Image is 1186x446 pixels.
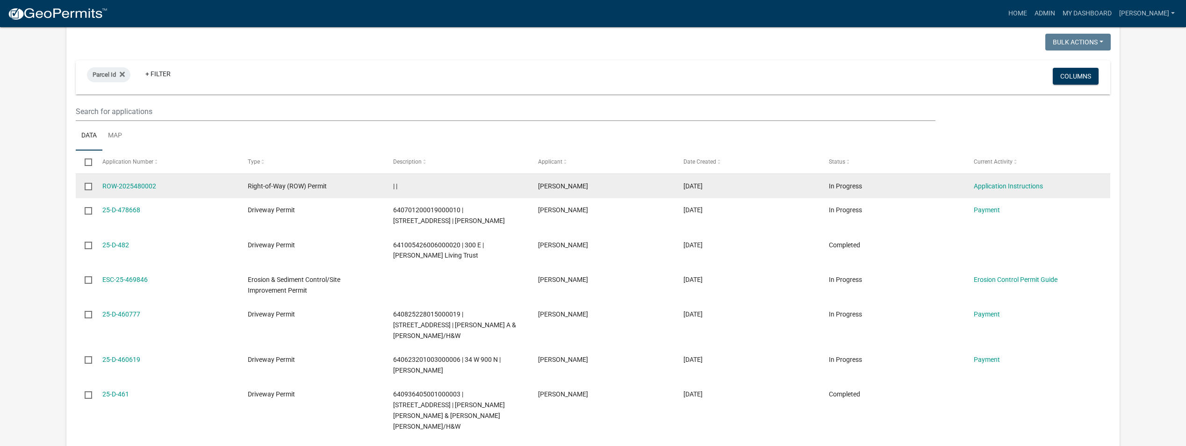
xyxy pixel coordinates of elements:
[248,182,327,190] span: Right-of-Way (ROW) Permit
[538,276,588,283] span: Matthew T. Phillips
[102,390,129,398] a: 25-D-461
[102,241,129,249] a: 25-D-482
[248,241,295,249] span: Driveway Permit
[76,121,102,151] a: Data
[248,206,295,214] span: Driveway Permit
[239,151,384,173] datatable-header-cell: Type
[829,310,862,318] span: In Progress
[393,158,422,165] span: Description
[248,356,295,363] span: Driveway Permit
[393,390,505,430] span: 640936405001000003 | 704 Audubon Dr | Shikany Joseph Michael II & Heather Marie/H&W
[829,158,845,165] span: Status
[683,182,703,190] span: 09/17/2025
[1045,34,1111,50] button: Bulk Actions
[1059,5,1115,22] a: My Dashboard
[829,356,862,363] span: In Progress
[76,102,935,121] input: Search for applications
[248,276,340,294] span: Erosion & Sediment Control/Site Improvement Permit
[683,310,703,318] span: 08/07/2025
[829,241,860,249] span: Completed
[76,151,93,173] datatable-header-cell: Select
[1053,68,1099,85] button: Columns
[683,241,703,249] span: 08/27/2025
[974,182,1043,190] a: Application Instructions
[1115,5,1179,22] a: [PERSON_NAME]
[1031,5,1059,22] a: Admin
[393,182,397,190] span: | |
[102,121,128,151] a: Map
[102,206,140,214] a: 25-D-478668
[93,151,239,173] datatable-header-cell: Application Number
[393,241,484,259] span: 641005426006000020 | 300 E | King Christopher Living Trust
[829,390,860,398] span: Completed
[538,182,588,190] span: Matthew T. Phillips
[974,206,1000,214] a: Payment
[683,158,716,165] span: Date Created
[538,241,588,249] span: Matthew T. Phillips
[102,276,148,283] a: ESC-25-469846
[538,390,588,398] span: Matthew T. Phillips
[538,310,588,318] span: Matthew T. Phillips
[529,151,675,173] datatable-header-cell: Applicant
[974,158,1013,165] span: Current Activity
[538,158,562,165] span: Applicant
[683,276,703,283] span: 08/27/2025
[538,356,588,363] span: Matthew T. Phillips
[393,206,505,224] span: 640701200019000010 | 1160 N County Line Rd | Ribar Christopher A
[675,151,820,173] datatable-header-cell: Date Created
[248,390,295,398] span: Driveway Permit
[974,356,1000,363] a: Payment
[102,158,153,165] span: Application Number
[393,356,501,374] span: 640623201003000006 | 34 W 900 N | Cobble Brian
[102,182,156,190] a: ROW-2025480002
[820,151,965,173] datatable-header-cell: Status
[384,151,530,173] datatable-header-cell: Description
[683,206,703,214] span: 09/15/2025
[974,310,1000,318] a: Payment
[683,356,703,363] span: 08/07/2025
[248,158,260,165] span: Type
[538,206,588,214] span: Matthew T. Phillips
[829,276,862,283] span: In Progress
[974,276,1057,283] a: Erosion Control Permit Guide
[1005,5,1031,22] a: Home
[965,151,1110,173] datatable-header-cell: Current Activity
[102,356,140,363] a: 25-D-460619
[683,390,703,398] span: 06/18/2025
[829,206,862,214] span: In Progress
[248,310,295,318] span: Driveway Permit
[102,310,140,318] a: 25-D-460777
[829,182,862,190] span: In Progress
[138,65,178,82] a: + Filter
[393,310,516,339] span: 640825228015000019 | 190 Ashford Ct | Ruiz Mario A & Sarahm/H&W
[93,71,116,78] span: Parcel Id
